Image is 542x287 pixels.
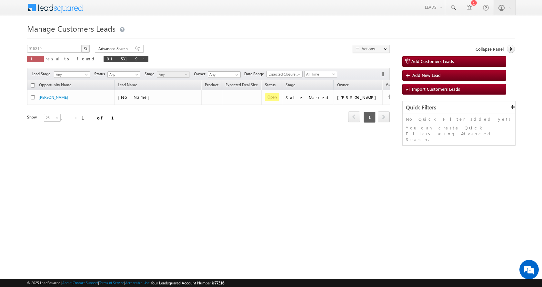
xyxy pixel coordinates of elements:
a: Any [107,71,140,78]
span: prev [348,111,360,122]
a: Terms of Service [99,281,124,285]
a: Any [54,71,90,78]
span: Expected Deal Size [226,82,258,87]
span: Your Leadsquared Account Number is [151,281,224,285]
a: About [62,281,72,285]
input: Check all records [31,83,35,87]
span: 1 [364,112,376,123]
span: 1 [30,56,41,61]
div: Sale Marked [286,95,331,100]
a: All Time [304,71,337,77]
button: Actions [353,45,390,53]
span: All Time [305,71,335,77]
span: Any [54,72,88,77]
span: Lead Stage [32,71,53,77]
span: next [378,111,390,122]
span: Expected Closure Date [267,71,300,77]
span: Add Customers Leads [411,58,454,64]
a: Acceptable Use [125,281,150,285]
span: Stage [286,82,295,87]
a: Status [262,81,279,90]
span: Date Range [244,71,266,77]
div: Show [27,114,39,120]
a: Expected Deal Size [222,81,261,90]
a: 25 [44,114,61,122]
span: Open [265,93,279,101]
a: Any [157,71,190,78]
div: [PERSON_NAME] [337,95,379,100]
span: Opportunity Name [39,82,71,87]
span: 77516 [215,281,224,285]
span: Add New Lead [412,72,441,78]
span: Any [157,72,188,77]
a: Contact Support [73,281,98,285]
span: Manage Customers Leads [27,23,115,34]
p: No Quick Filter added yet! [406,116,512,122]
a: Stage [282,81,298,90]
a: prev [348,112,360,122]
span: Status [94,71,107,77]
span: Collapse Panel [476,46,504,52]
span: Owner [337,82,348,87]
a: Show All Items [232,72,240,78]
span: Stage [145,71,157,77]
a: [PERSON_NAME] [39,95,68,100]
span: Import Customers Leads [412,86,460,92]
a: Expected Closure Date [266,71,303,77]
span: Any [108,72,138,77]
span: © 2025 LeadSquared | | | | | [27,280,224,286]
span: Advanced Search [98,46,130,52]
p: You can create Quick Filters using Advanced Search. [406,125,512,142]
span: Product [205,82,218,87]
span: [No Name] [118,94,153,100]
span: 25 [44,115,61,121]
a: next [378,112,390,122]
img: Search [84,47,87,50]
span: Owner [194,71,208,77]
a: Opportunity Name [36,81,75,90]
span: results found [45,56,97,61]
span: 915319 [107,56,139,61]
span: Lead Name [115,81,140,90]
div: 1 - 1 of 1 [59,114,122,121]
span: Actions [383,81,402,89]
div: Quick Filters [403,101,515,114]
input: Type to Search [208,71,241,78]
